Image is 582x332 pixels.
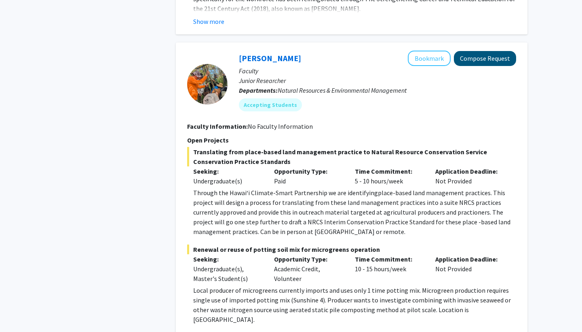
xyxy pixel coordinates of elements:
[274,254,343,264] p: Opportunity Type:
[193,189,510,236] span: place-based land management practices. This project will design a process for translating from th...
[278,86,407,94] span: Natural Resources & Environmental Management
[187,147,516,166] span: Translating from place-based land management practice to Natural Resource Conservation Service Co...
[187,135,516,145] p: Open Projects
[429,166,510,186] div: Not Provided
[239,86,278,94] b: Departments:
[429,254,510,283] div: Not Provided
[193,188,516,236] p: Through the Hawaiʻi Climate-Smart Partnership we are identifying
[193,176,262,186] div: Undergraduate(s)
[349,166,430,186] div: 5 - 10 hours/week
[239,98,302,111] mat-chip: Accepting Students
[239,66,516,76] p: Faculty
[268,166,349,186] div: Paid
[6,296,34,326] iframe: Chat
[187,245,516,254] span: Renewal or reuse of potting soil mix for microgreens operation
[454,51,516,66] button: Compose Request to Linden Schneider
[355,254,424,264] p: Time Commitment:
[349,254,430,283] div: 10 - 15 hours/week
[435,166,504,176] p: Application Deadline:
[193,254,262,264] p: Seeking:
[274,166,343,176] p: Opportunity Type:
[435,254,504,264] p: Application Deadline:
[408,51,451,66] button: Add Linden Schneider to Bookmarks
[239,53,301,63] a: [PERSON_NAME]
[248,122,313,130] span: No Faculty Information
[187,122,248,130] b: Faculty Information:
[193,285,516,324] p: Local producer of microgreens currently imports and uses only 1 time potting mix. Microgreen prod...
[239,76,516,85] p: Junior Researcher
[193,166,262,176] p: Seeking:
[268,254,349,283] div: Academic Credit, Volunteer
[355,166,424,176] p: Time Commitment:
[193,17,224,26] button: Show more
[193,264,262,283] div: Undergraduate(s), Master's Student(s)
